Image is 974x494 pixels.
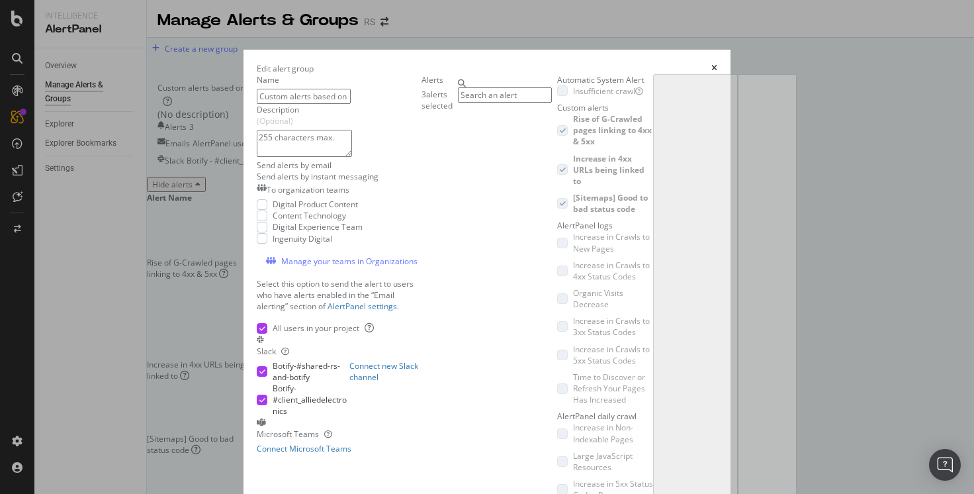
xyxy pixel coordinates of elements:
[273,360,349,383] div: Botify - #shared-rs-and-botify
[573,260,650,282] span: Increase in Crawls to 4xx Status Codes
[573,450,633,473] span: Large JavaScript Resources
[257,63,314,74] div: Edit alert group
[257,443,351,454] a: Connect Microsoft Teams
[557,74,653,85] div: Automatic System Alert
[257,255,421,268] button: Manage your teams in Organizations
[573,344,650,366] span: Increase in Crawls to 5xx Status Codes
[257,160,421,171] div: Send alerts by email
[557,411,653,422] div: AlertPanel daily crawl
[573,113,652,147] span: Rise of G-Crawled pages linking to 4xx & 5xx
[573,422,633,444] span: Increase in Non-Indexable Pages
[929,449,961,481] div: Open Intercom Messenger
[421,89,453,111] div: 3 alerts selected
[273,199,358,210] span: Digital Product Content
[573,371,645,405] span: Time to Discover or Refresh Your Pages Has Increased
[257,104,299,115] span: Description
[257,74,279,85] label: Name
[273,233,332,244] span: Ingenuity Digital
[573,231,650,254] span: Increase in Crawls to New Pages
[257,171,421,182] div: Send alerts by instant messaging
[573,85,635,97] span: Insufficient crawl
[573,192,648,215] span: [Sitemaps] Good to bad status code
[257,115,299,126] span: (Optional)
[421,74,443,85] label: Alerts
[273,383,349,417] div: Botify - #client_alliedelectronics
[273,210,346,221] span: Content Technology
[557,102,653,113] div: Custom alerts
[257,428,332,440] div: Microsoft Teams
[281,256,418,267] div: Manage your teams in Organizations
[273,221,363,232] span: Digital Experience Team
[711,63,717,74] div: times
[573,287,623,310] span: Organic Visits Decrease
[328,301,397,312] a: AlertPanel settings
[573,315,650,338] span: Increase in Crawls to 3xx Status Codes
[458,87,552,103] input: Search an alert
[557,220,653,231] div: AlertPanel logs
[267,184,349,195] div: To organization teams
[273,322,359,334] span: All users in your project
[257,346,289,357] div: Slack
[257,278,421,312] div: Select this option to send the alert to users who have alerts enabled in the “Email alerting” sec...
[573,153,644,187] span: Increase in 4xx URLs being linked to
[257,89,351,104] input: Name
[349,360,421,417] a: Connect new Slack channel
